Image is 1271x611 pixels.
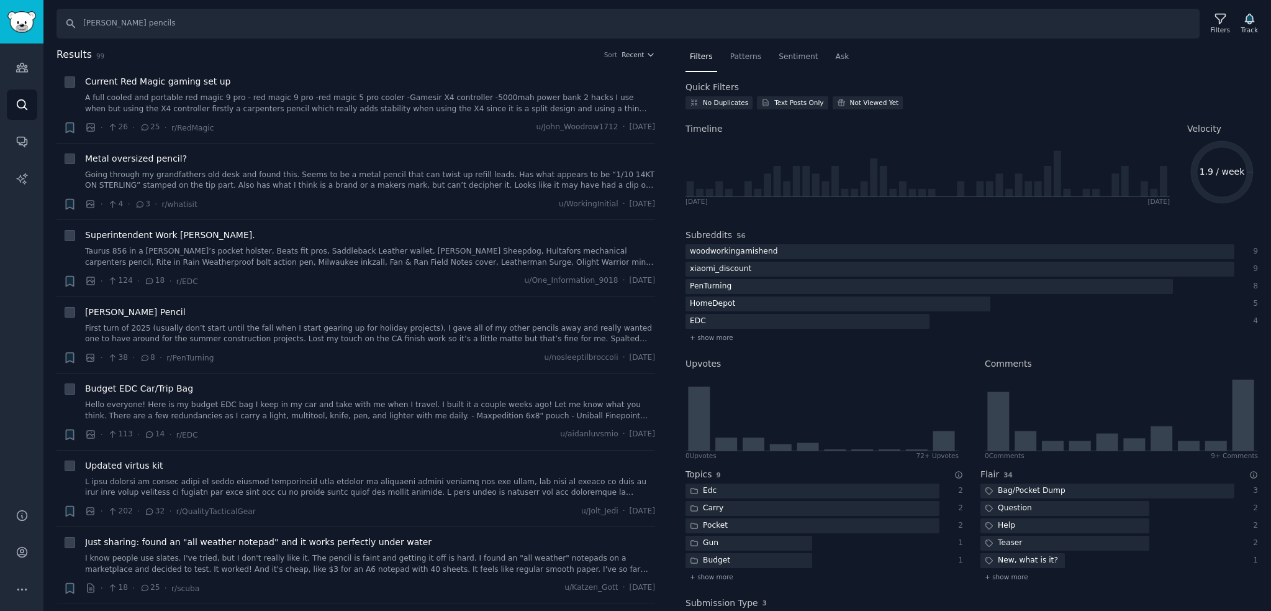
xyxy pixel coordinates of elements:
a: Hello everyone! Here is my budget EDC bag I keep in my car and take with me when I travel. I buil... [85,400,655,421]
span: [DATE] [630,352,655,364]
h2: Flair [980,468,999,481]
div: Gun [685,536,723,551]
div: 3 [1247,485,1259,497]
span: 38 [107,352,128,364]
span: Sentiment [779,52,818,63]
img: GummySearch logo [7,11,36,33]
span: · [169,505,171,518]
span: u/Jolt_Jedi [581,506,618,517]
div: 2 [952,520,964,531]
span: 56 [736,232,746,239]
span: [PERSON_NAME] Pencil [85,306,186,319]
a: First turn of 2025 (usually don’t start until the fall when I start gearing up for holiday projec... [85,323,655,345]
span: [DATE] [630,199,655,210]
div: 0 Comment s [985,451,1024,460]
span: [DATE] [630,582,655,594]
a: I know people use slates. I've tried, but I don't really like it. The pencil is faint and getting... [85,553,655,575]
span: · [132,351,135,364]
div: 72+ Upvotes [916,451,959,460]
div: Pocket [685,518,732,534]
span: · [101,275,103,288]
span: 14 [144,429,165,440]
span: u/One_Information_9018 [524,275,618,287]
a: Updated virtus kit [85,459,163,472]
span: 8 [140,352,155,364]
span: [DATE] [630,122,655,133]
span: · [623,429,625,440]
button: Track [1237,11,1262,37]
span: · [623,506,625,517]
div: [DATE] [1147,197,1170,206]
div: Teaser [980,536,1026,551]
h2: Subreddits [685,229,732,242]
span: r/whatisit [161,200,197,209]
span: [DATE] [630,429,655,440]
span: 34 [1003,471,1013,479]
span: · [623,582,625,594]
span: 25 [140,122,160,133]
div: 1 [952,555,964,566]
span: r/PenTurning [166,354,214,362]
div: Help [980,518,1020,534]
span: r/scuba [171,584,199,593]
span: · [137,428,140,441]
span: · [623,275,625,287]
span: 18 [107,582,128,594]
button: Recent [622,50,655,59]
div: 5 [1247,298,1259,310]
div: 9 [1247,264,1259,275]
span: Metal oversized pencil? [85,152,187,165]
span: · [101,351,103,364]
span: 99 [96,52,104,60]
span: 202 [107,506,133,517]
span: · [101,198,103,211]
span: · [623,199,625,210]
div: Not Viewed Yet [850,98,899,107]
a: Budget EDC Car/Trip Bag [85,382,193,395]
span: Ask [836,52,849,63]
div: 9 [1247,246,1259,257]
a: L ipsu dolorsi am consec adipi el seddo eiusmod temporincid utla etdolor ma aliquaeni admini veni... [85,477,655,498]
a: Going through my grandfathers old desk and found this. Seems to be a metal pencil that can twist ... [85,170,655,191]
span: 3 [135,199,150,210]
span: 9 [717,471,721,479]
h2: Submission Type [685,597,758,610]
div: PenTurning [685,279,736,295]
span: · [160,351,162,364]
span: u/nosleeptilbroccoli [544,352,618,364]
span: Filters [690,52,713,63]
span: · [155,198,157,211]
a: Taurus 856 in a [PERSON_NAME]’s pocket holster, Beats fit pros, Saddleback Leather wallet, [PERSO... [85,246,655,268]
a: A full cooled and portable red magic 9 pro - red magic 9 pro -red magic 5 pro cooler -Gamesir X4 ... [85,93,655,114]
div: 4 [1247,316,1259,327]
span: · [101,121,103,134]
span: r/EDC [176,277,198,286]
span: 124 [107,275,133,287]
span: · [137,275,140,288]
a: Current Red Magic gaming set up [85,75,230,88]
div: New, what is it? [980,553,1062,569]
span: Timeline [685,122,723,136]
div: No Duplicates [703,98,748,107]
div: 0 Upvote s [685,451,717,460]
div: xiaomi_discount [685,262,756,277]
div: Question [980,501,1036,517]
div: Carry [685,501,728,517]
div: Bag/Pocket Dump [980,484,1070,499]
span: · [127,198,130,211]
span: r/QualityTacticalGear [176,507,256,516]
span: 3 [762,599,767,607]
span: 32 [144,506,165,517]
div: 2 [1247,503,1259,514]
span: · [132,121,135,134]
span: · [101,582,103,595]
div: HomeDepot [685,296,740,312]
span: [DATE] [630,506,655,517]
a: Just sharing: found an "all weather notepad" and it works perfectly under water [85,536,432,549]
div: 2 [952,503,964,514]
div: woodworkingamishend [685,244,782,260]
span: · [165,582,167,595]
